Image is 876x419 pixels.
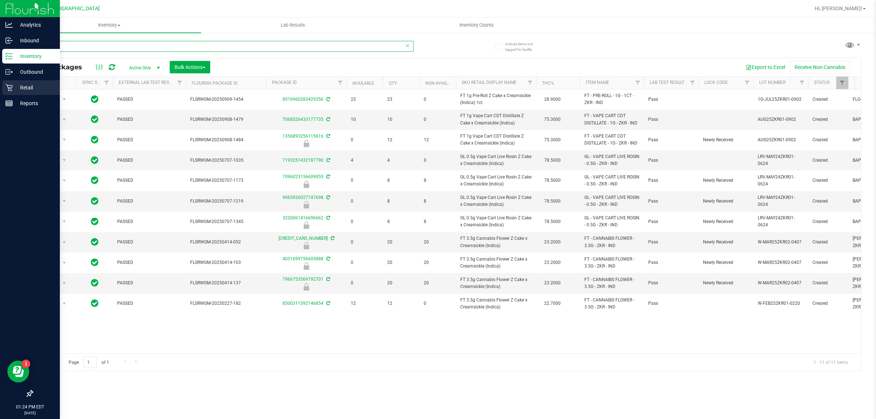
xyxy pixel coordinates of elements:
[812,116,844,123] span: Created
[7,361,29,383] iframe: Resource center
[190,300,262,307] span: FLSRWGM-20250227-182
[812,137,844,143] span: Created
[812,96,844,103] span: Created
[541,278,564,288] span: 23.2000
[190,280,262,287] span: FLSRWGM-20250414-137
[586,80,609,85] a: Item Name
[38,63,89,71] span: All Packages
[541,298,564,309] span: 22.7000
[351,116,379,123] span: 10
[758,300,804,307] span: W-FEB25ZKR01-0220
[648,116,694,123] span: Pass
[330,236,334,241] span: Sync from Compliance System
[60,299,69,309] span: select
[325,117,330,122] span: Sync from Compliance System
[101,77,113,89] a: Filter
[91,155,99,165] span: In Sync
[584,153,639,167] span: GL - VAPE CART LIVE ROSIN - 0.5G - ZKR - IND
[60,115,69,125] span: select
[460,92,532,106] span: FT 1g Pre-Roll Z Cake x Creamsickle (Indica) 1ct
[117,300,181,307] span: PASSED
[117,198,181,205] span: PASSED
[542,81,554,86] a: THC%
[815,5,862,11] span: Hi, [PERSON_NAME]!
[174,64,205,70] span: Bulk Actions
[541,216,564,227] span: 78.5000
[424,198,452,205] span: 8
[91,298,99,308] span: In Sync
[460,256,532,270] span: FT 3.5g Cannabis Flower Z Cake x Creamsickle (Indica)
[703,259,749,266] span: Newly Received
[541,257,564,268] span: 23.2000
[265,283,347,291] div: Newly Received
[325,134,330,139] span: Sync from Compliance System
[13,52,57,61] p: Inventory
[758,239,804,246] span: W-MAR25ZKR02-0407
[758,280,804,287] span: W-MAR25ZKR02-0407
[60,258,69,268] span: select
[460,112,532,126] span: FT 1g Vape Cart CDT Distillate Z Cake x Creamsickle (Indica)
[812,259,844,266] span: Created
[541,155,564,166] span: 78.5000
[460,215,532,228] span: GL 0.5g Vape Cart Live Rosin Z Cake x Creamsickle (Indica)
[812,177,844,184] span: Created
[325,256,330,261] span: Sync from Compliance System
[648,96,694,103] span: Pass
[265,181,347,188] div: Newly Received
[758,194,804,208] span: LRV-MAY24ZKR01-0624
[524,77,536,89] a: Filter
[325,174,330,179] span: Sync from Compliance System
[836,77,848,89] a: Filter
[60,94,69,104] span: select
[265,242,347,249] div: Newly Received
[351,259,379,266] span: 0
[3,410,57,416] p: [DATE]
[117,96,181,103] span: PASSED
[584,235,639,249] span: FT - CANNABIS FLOWER - 3.5G - ZKR - IND
[283,195,323,200] a: 9065926027747698
[424,157,452,164] span: 0
[351,300,379,307] span: 12
[283,97,323,102] a: 8516960283429350
[703,280,749,287] span: Newly Received
[117,280,181,287] span: PASSED
[790,61,850,73] button: Receive Non-Cannabis
[584,276,639,290] span: FT - CANNABIS FLOWER - 3.5G - ZKR - IND
[283,158,323,163] a: 7193251432187790
[325,301,330,306] span: Sync from Compliance System
[541,135,564,145] span: 75.3000
[265,140,347,147] div: Newly Received
[190,137,262,143] span: FLSRWGM-20250908-1484
[450,22,504,28] span: Inventory Counts
[84,357,97,368] input: 1
[283,117,323,122] a: 7068526433177735
[170,61,210,73] button: Bulk Actions
[424,218,452,225] span: 8
[174,77,186,89] a: Filter
[192,81,238,86] a: Flourish Package ID
[648,177,694,184] span: Pass
[812,198,844,205] span: Created
[741,61,790,73] button: Export to Excel
[352,81,374,86] a: Available
[91,94,99,104] span: In Sync
[758,116,804,123] span: AUG25ZKR01-0902
[351,198,379,205] span: 0
[190,177,262,184] span: FLSRWGM-20250707-1173
[91,257,99,268] span: In Sync
[91,216,99,227] span: In Sync
[278,236,328,241] a: [CREDIT_CARD_NUMBER]
[741,77,753,89] a: Filter
[60,155,69,165] span: select
[424,137,452,143] span: 12
[424,300,452,307] span: 0
[91,135,99,145] span: In Sync
[632,77,644,89] a: Filter
[424,116,452,123] span: 0
[351,239,379,246] span: 0
[325,215,330,220] span: Sync from Compliance System
[424,96,452,103] span: 0
[60,196,69,206] span: select
[584,256,639,270] span: FT - CANNABIS FLOWER - 3.5G - ZKR - IND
